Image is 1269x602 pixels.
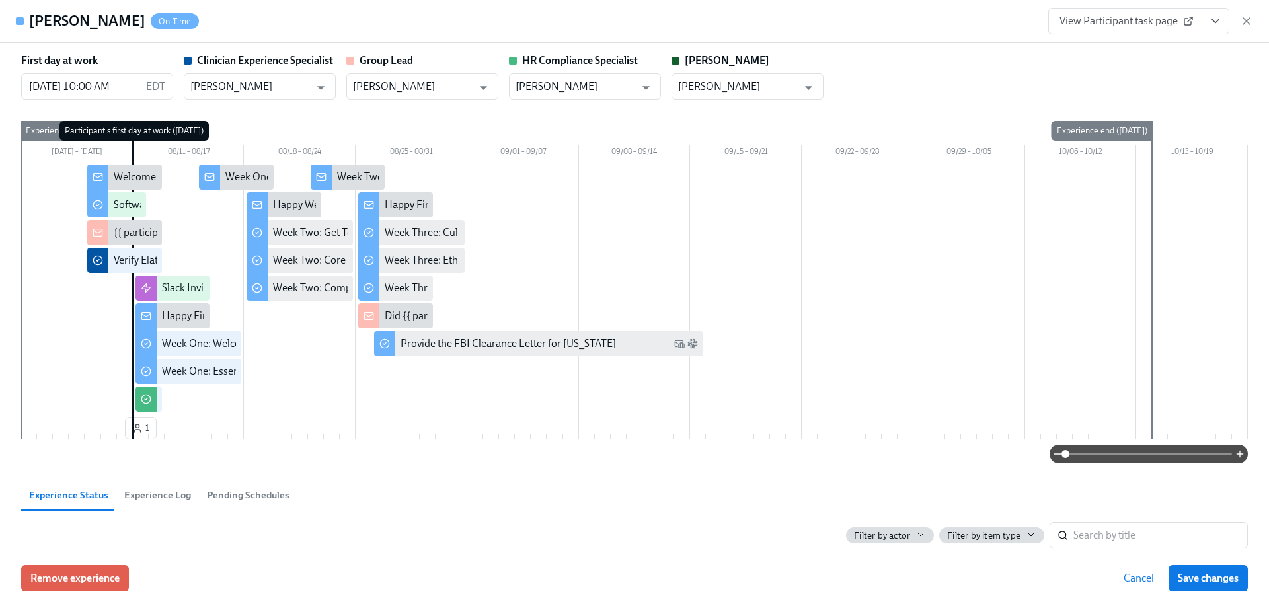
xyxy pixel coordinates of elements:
[29,488,108,503] span: Experience Status
[162,309,237,323] div: Happy First Day!
[197,54,333,67] strong: Clinician Experience Specialist
[473,77,494,98] button: Open
[21,54,98,68] label: First day at work
[1202,8,1229,34] button: View task page
[21,565,129,591] button: Remove experience
[146,79,165,94] p: EDT
[636,77,656,98] button: Open
[947,529,1020,542] span: Filter by item type
[162,281,217,295] div: Slack Invites
[854,529,910,542] span: Filter by actor
[913,145,1025,162] div: 09/29 – 10/05
[356,145,467,162] div: 08/25 – 08/31
[1073,522,1248,548] input: Search by title
[1059,15,1191,28] span: View Participant task page
[30,572,120,585] span: Remove experience
[114,225,334,240] div: {{ participant.fullName }} has started onboarding
[1048,8,1202,34] a: View Participant task page
[1124,572,1154,585] span: Cancel
[59,121,209,141] div: Participant's first day at work ([DATE])
[29,11,145,31] h4: [PERSON_NAME]
[133,145,245,162] div: 08/11 – 08/17
[685,54,769,67] strong: [PERSON_NAME]
[273,281,562,295] div: Week Two: Compliance Crisis Response (~1.5 hours to complete)
[798,77,819,98] button: Open
[690,145,802,162] div: 09/15 – 09/21
[273,225,530,240] div: Week Two: Get To Know Your Role (~4 hours to complete)
[337,170,474,184] div: Week Two Onboarding Recap!
[522,54,638,67] strong: HR Compliance Specialist
[467,145,579,162] div: 09/01 – 09/07
[385,225,742,240] div: Week Three: Cultural Competence & Special Populations (~3 hours to complete)
[939,527,1044,543] button: Filter by item type
[687,338,698,349] svg: Slack
[385,198,538,212] div: Happy Final Week of Onboarding!
[273,198,354,212] div: Happy Week Two!
[802,145,913,162] div: 09/22 – 09/28
[273,253,509,268] div: Week Two: Core Processes (~1.25 hours to complete)
[162,364,449,379] div: Week One: Essential Compliance Tasks (~6.5 hours to complete)
[385,309,634,323] div: Did {{ participant.fullName }} Schedule A Meet & Greet?
[1114,565,1163,591] button: Cancel
[21,145,133,162] div: [DATE] – [DATE]
[114,198,186,212] div: Software Set-Up
[1169,565,1248,591] button: Save changes
[114,170,286,184] div: Welcome To The Charlie Health Team!
[207,488,289,503] span: Pending Schedules
[674,338,685,349] svg: Work Email
[225,170,362,184] div: Week One Onboarding Recap!
[401,336,616,351] div: Provide the FBI Clearance Letter for [US_STATE]
[1052,121,1153,141] div: Experience end ([DATE])
[1136,145,1248,162] div: 10/13 – 10/19
[385,281,660,295] div: Week Three: Final Onboarding Tasks (~1.5 hours to complete)
[1025,145,1137,162] div: 10/06 – 10/12
[114,253,303,268] div: Verify Elation for {{ participant.fullName }}
[244,145,356,162] div: 08/18 – 08/24
[1178,572,1239,585] span: Save changes
[846,527,934,543] button: Filter by actor
[385,253,729,268] div: Week Three: Ethics, Conduct, & Legal Responsibilities (~5 hours to complete)
[579,145,691,162] div: 09/08 – 09/14
[124,488,191,503] span: Experience Log
[311,77,331,98] button: Open
[125,417,157,439] button: 1
[360,54,413,67] strong: Group Lead
[151,17,199,26] span: On Time
[162,336,468,351] div: Week One: Welcome To Charlie Health Tasks! (~3 hours to complete)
